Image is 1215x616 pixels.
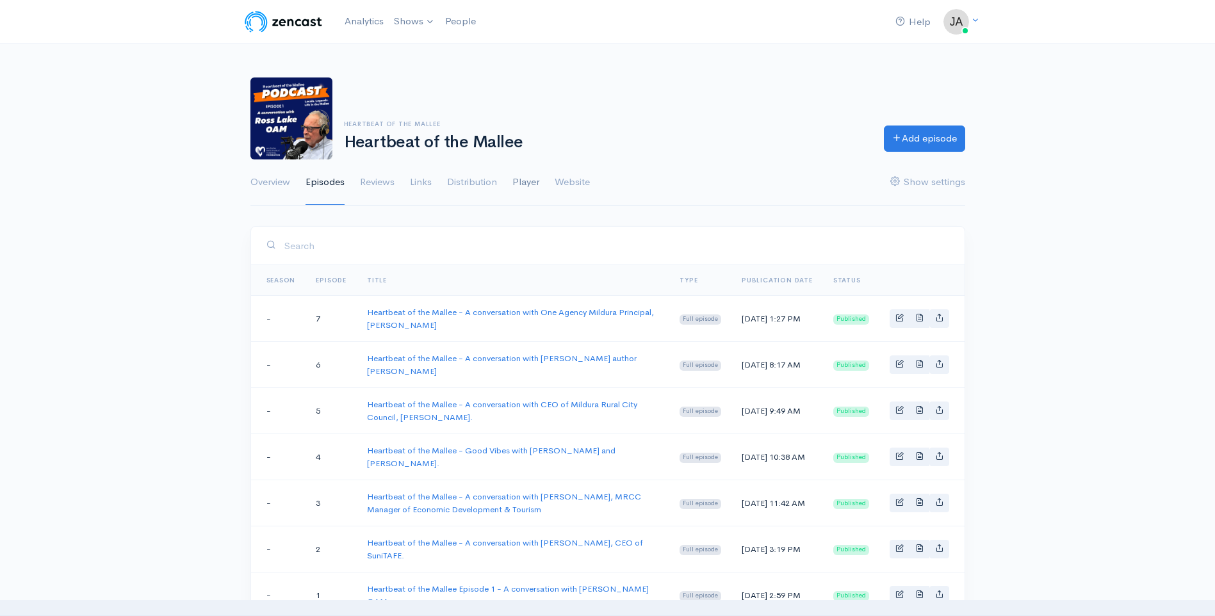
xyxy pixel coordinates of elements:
[367,307,654,330] a: Heartbeat of the Mallee - A conversation with One Agency Mildura Principal, [PERSON_NAME]
[251,342,306,388] td: -
[440,8,481,35] a: People
[731,296,823,342] td: [DATE] 1:27 PM
[833,407,869,417] span: Published
[890,8,936,36] a: Help
[251,388,306,434] td: -
[833,276,861,284] span: Status
[680,276,697,284] a: Type
[890,401,949,420] div: Basic example
[884,126,965,152] a: Add episode
[943,9,969,35] img: ...
[339,8,389,35] a: Analytics
[512,159,539,206] a: Player
[360,159,395,206] a: Reviews
[680,361,721,371] span: Full episode
[833,314,869,325] span: Published
[680,591,721,601] span: Full episode
[731,342,823,388] td: [DATE] 8:17 AM
[890,494,949,512] div: Basic example
[344,120,868,127] h6: Heartbeat of the Mallee
[306,480,357,526] td: 3
[890,540,949,558] div: Basic example
[680,453,721,463] span: Full episode
[251,526,306,572] td: -
[731,388,823,434] td: [DATE] 9:49 AM
[306,159,345,206] a: Episodes
[890,309,949,328] div: Basic example
[250,159,290,206] a: Overview
[410,159,432,206] a: Links
[680,545,721,555] span: Full episode
[742,276,813,284] a: Publication date
[447,159,497,206] a: Distribution
[251,296,306,342] td: -
[316,276,347,284] a: Episode
[344,133,868,152] h1: Heartbeat of the Mallee
[243,9,324,35] img: ZenCast Logo
[389,8,440,36] a: Shows
[367,537,643,561] a: Heartbeat of the Mallee - A conversation with [PERSON_NAME], CEO of SuniTAFE.
[367,399,637,423] a: Heartbeat of the Mallee - A conversation with CEO of Mildura Rural City Council, [PERSON_NAME].
[284,232,949,259] input: Search
[833,361,869,371] span: Published
[890,355,949,374] div: Basic example
[833,591,869,601] span: Published
[680,314,721,325] span: Full episode
[251,480,306,526] td: -
[367,491,641,515] a: Heartbeat of the Mallee - A conversation with [PERSON_NAME], MRCC Manager of Economic Development...
[890,159,965,206] a: Show settings
[890,448,949,466] div: Basic example
[833,453,869,463] span: Published
[306,526,357,572] td: 2
[367,445,616,469] a: Heartbeat of the Mallee - Good Vibes with [PERSON_NAME] and [PERSON_NAME].
[367,276,387,284] a: Title
[680,407,721,417] span: Full episode
[306,296,357,342] td: 7
[306,388,357,434] td: 5
[833,499,869,509] span: Published
[731,480,823,526] td: [DATE] 11:42 AM
[367,583,649,607] a: Heartbeat of the Mallee Episode 1 - A conversation with [PERSON_NAME] OAM
[555,159,590,206] a: Website
[731,526,823,572] td: [DATE] 3:19 PM
[266,276,296,284] a: Season
[367,353,637,377] a: Heartbeat of the Mallee - A conversation with [PERSON_NAME] author [PERSON_NAME]
[680,499,721,509] span: Full episode
[731,434,823,480] td: [DATE] 10:38 AM
[890,586,949,604] div: Basic example
[306,342,357,388] td: 6
[833,545,869,555] span: Published
[251,434,306,480] td: -
[306,434,357,480] td: 4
